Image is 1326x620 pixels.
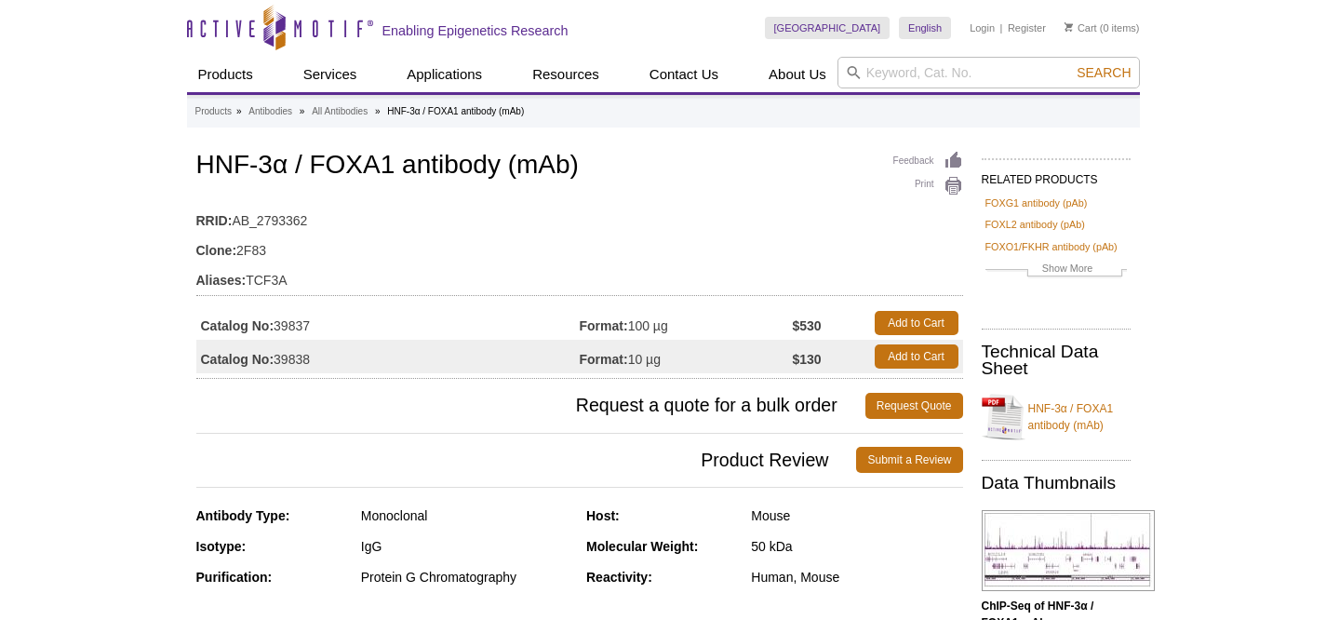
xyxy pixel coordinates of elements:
td: 39838 [196,340,580,373]
a: Request Quote [865,393,963,419]
td: 2F83 [196,231,963,261]
a: Submit a Review [856,447,962,473]
a: Applications [395,57,493,92]
a: Register [1008,21,1046,34]
strong: Format: [580,351,628,368]
strong: Catalog No: [201,351,275,368]
img: HNF-3α / FOXA1 antibody (mAb) tested by ChIP-Seq. [982,510,1155,591]
div: 50 kDa [751,538,962,555]
a: FOXG1 antibody (pAb) [985,195,1088,211]
strong: Molecular Weight: [586,539,698,554]
a: Resources [521,57,610,92]
h2: RELATED PRODUCTS [982,158,1131,192]
td: AB_2793362 [196,201,963,231]
a: FOXL2 antibody (pAb) [985,216,1085,233]
a: HNF-3α / FOXA1 antibody (mAb) [982,389,1131,445]
a: Antibodies [248,103,292,120]
a: Feedback [893,151,963,171]
a: About Us [757,57,837,92]
a: Cart [1065,21,1097,34]
button: Search [1071,64,1136,81]
strong: Catalog No: [201,317,275,334]
h2: Enabling Epigenetics Research [382,22,569,39]
img: Your Cart [1065,22,1073,32]
a: All Antibodies [312,103,368,120]
div: Protein G Chromatography [361,569,572,586]
a: [GEOGRAPHIC_DATA] [765,17,891,39]
input: Keyword, Cat. No. [837,57,1140,88]
a: English [899,17,951,39]
td: 39837 [196,306,580,340]
td: TCF3A [196,261,963,290]
li: | [1000,17,1003,39]
a: Contact Us [638,57,730,92]
strong: $130 [792,351,821,368]
h1: HNF-3α / FOXA1 antibody (mAb) [196,151,963,182]
li: » [375,106,381,116]
h2: Data Thumbnails [982,475,1131,492]
strong: Clone: [196,242,237,259]
a: Print [893,176,963,196]
li: HNF-3α / FOXA1 antibody (mAb) [387,106,524,116]
td: 100 µg [580,306,793,340]
li: (0 items) [1065,17,1140,39]
a: Show More [985,260,1127,281]
a: FOXO1/FKHR antibody (pAb) [985,238,1118,255]
a: Add to Cart [875,311,958,335]
strong: Aliases: [196,272,247,289]
strong: RRID: [196,212,233,229]
span: Request a quote for a bulk order [196,393,865,419]
div: IgG [361,538,572,555]
strong: $530 [792,317,821,334]
div: Human, Mouse [751,569,962,586]
strong: Isotype: [196,539,247,554]
span: Search [1077,65,1131,80]
h2: Technical Data Sheet [982,344,1131,377]
a: Login [970,21,995,34]
td: 10 µg [580,340,793,373]
strong: Reactivity: [586,570,652,585]
a: Products [195,103,232,120]
strong: Purification: [196,570,273,585]
strong: Host: [586,508,620,523]
div: Monoclonal [361,507,572,524]
strong: Antibody Type: [196,508,290,523]
div: Mouse [751,507,962,524]
a: Add to Cart [875,344,958,369]
a: Products [187,57,264,92]
span: Product Review [196,447,857,473]
strong: Format: [580,317,628,334]
a: Services [292,57,368,92]
li: » [300,106,305,116]
li: » [236,106,242,116]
